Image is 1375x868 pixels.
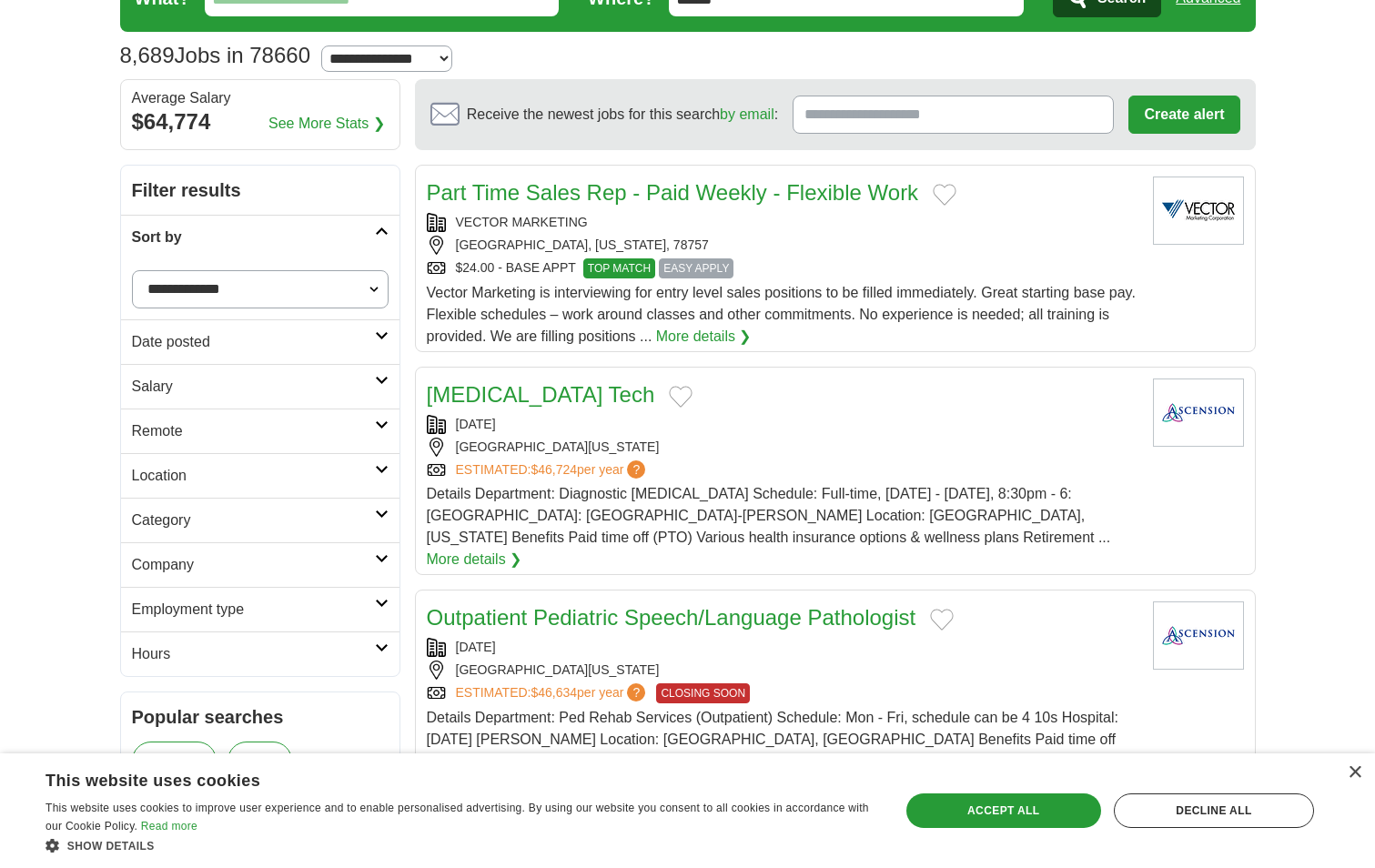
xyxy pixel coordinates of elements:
a: Employment type [121,587,399,631]
a: [MEDICAL_DATA] Tech [427,382,655,407]
span: $46,724 [531,462,577,477]
a: Hours [121,631,399,676]
span: Vector Marketing is interviewing for entry level sales positions to be filled immediately. Great ... [427,285,1136,344]
h2: Hours [132,643,375,665]
a: Read more, opens a new window [141,820,197,833]
a: Company [121,542,399,587]
button: Add to favorite jobs [930,609,954,631]
h2: Employment type [132,599,375,621]
img: Vector Marketing logo [1153,177,1244,245]
h2: Location [132,465,375,487]
a: More details ❯ [943,751,1038,772]
span: Show details [67,840,155,853]
a: More details ❯ [427,549,522,570]
a: More details ❯ [656,326,752,348]
a: Category [121,498,399,542]
span: Details Department: Diagnostic [MEDICAL_DATA] Schedule: Full-time, [DATE] - [DATE], 8:30pm - 6:[G... [427,486,1111,545]
div: Close [1348,766,1361,780]
h2: Sort by [132,227,375,248]
button: Add to favorite jobs [669,386,693,408]
a: Salary [121,364,399,409]
a: VECTOR MARKETING [456,215,588,229]
a: ESTIMATED:$46,724per year? [456,460,650,479]
span: EASY APPLY [659,258,733,278]
h2: Popular searches [132,703,389,731]
span: Receive the newest jobs for this search : [467,104,778,126]
a: Location [121,453,399,498]
span: ? [627,683,645,701]
button: Create alert [1128,96,1239,134]
h2: Company [132,554,375,576]
span: 8,689 [120,39,175,72]
a: Remote [121,409,399,453]
a: [DATE] [456,640,496,654]
button: Add to favorite jobs [933,184,956,206]
div: [GEOGRAPHIC_DATA], [US_STATE], 78757 [427,236,1138,255]
h1: Jobs in 78660 [120,43,311,67]
a: by email [720,106,774,122]
div: [GEOGRAPHIC_DATA][US_STATE] [427,438,1138,457]
div: This website uses cookies [45,764,829,792]
a: ESTIMATED:$46,634per year? [456,683,650,703]
span: $46,634 [531,685,577,700]
div: Average Salary [132,91,389,106]
a: See More Stats ❯ [268,113,385,135]
img: Ascension logo [1153,601,1244,670]
a: Sort by [121,215,399,259]
div: $64,774 [132,106,389,138]
a: leader [227,742,291,780]
span: CLOSING SOON [656,683,750,703]
div: $24.00 - BASE APPT [427,258,1138,278]
a: Outpatient Pediatric Speech/Language Pathologist [427,605,916,630]
div: Accept all [906,793,1101,828]
img: Ascension logo [1153,378,1244,447]
span: This website uses cookies to improve user experience and to enable personalised advertising. By u... [45,802,869,833]
a: Date posted [121,319,399,364]
div: Show details [45,836,875,854]
h2: Date posted [132,331,375,353]
span: ? [627,460,645,479]
a: corporate [132,742,217,780]
div: Decline all [1114,793,1314,828]
span: Details Department: Ped Rehab Services (Outpatient) Schedule: Mon - Fri, schedule can be 4 10s Ho... [427,710,1118,769]
h2: Filter results [121,166,399,215]
a: [DATE] [456,417,496,431]
h2: Remote [132,420,375,442]
a: Part Time Sales Rep - Paid Weekly - Flexible Work [427,180,919,205]
div: [GEOGRAPHIC_DATA][US_STATE] [427,661,1138,680]
h2: Salary [132,376,375,398]
h2: Category [132,510,375,531]
span: TOP MATCH [583,258,655,278]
